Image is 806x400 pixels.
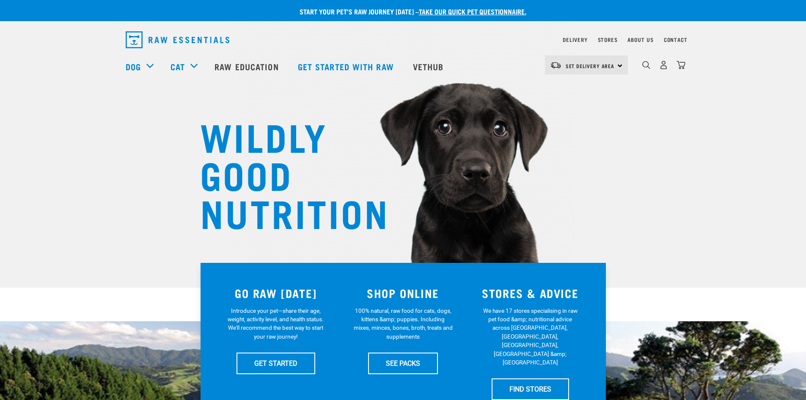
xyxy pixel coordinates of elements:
[289,50,404,83] a: Get started with Raw
[171,60,185,73] a: Cat
[404,50,454,83] a: Vethub
[677,61,685,69] img: home-icon@2x.png
[659,61,668,69] img: user.png
[550,61,561,69] img: van-moving.png
[563,38,587,41] a: Delivery
[481,306,580,367] p: We have 17 stores specialising in raw pet food &amp; nutritional advice across [GEOGRAPHIC_DATA],...
[217,287,335,300] h3: GO RAW [DATE]
[237,353,315,374] a: GET STARTED
[200,116,369,231] h1: WILDLY GOOD NUTRITION
[472,287,589,300] h3: STORES & ADVICE
[206,50,289,83] a: Raw Education
[627,38,653,41] a: About Us
[598,38,618,41] a: Stores
[344,287,462,300] h3: SHOP ONLINE
[226,306,325,341] p: Introduce your pet—share their age, weight, activity level, and health status. We'll recommend th...
[419,9,526,13] a: take our quick pet questionnaire.
[368,353,438,374] a: SEE PACKS
[566,64,615,67] span: Set Delivery Area
[492,378,569,400] a: FIND STORES
[642,61,650,69] img: home-icon-1@2x.png
[126,31,229,48] img: Raw Essentials Logo
[126,60,141,73] a: Dog
[664,38,688,41] a: Contact
[353,306,453,341] p: 100% natural, raw food for cats, dogs, kittens &amp; puppies. Including mixes, minces, bones, bro...
[119,28,688,52] nav: dropdown navigation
